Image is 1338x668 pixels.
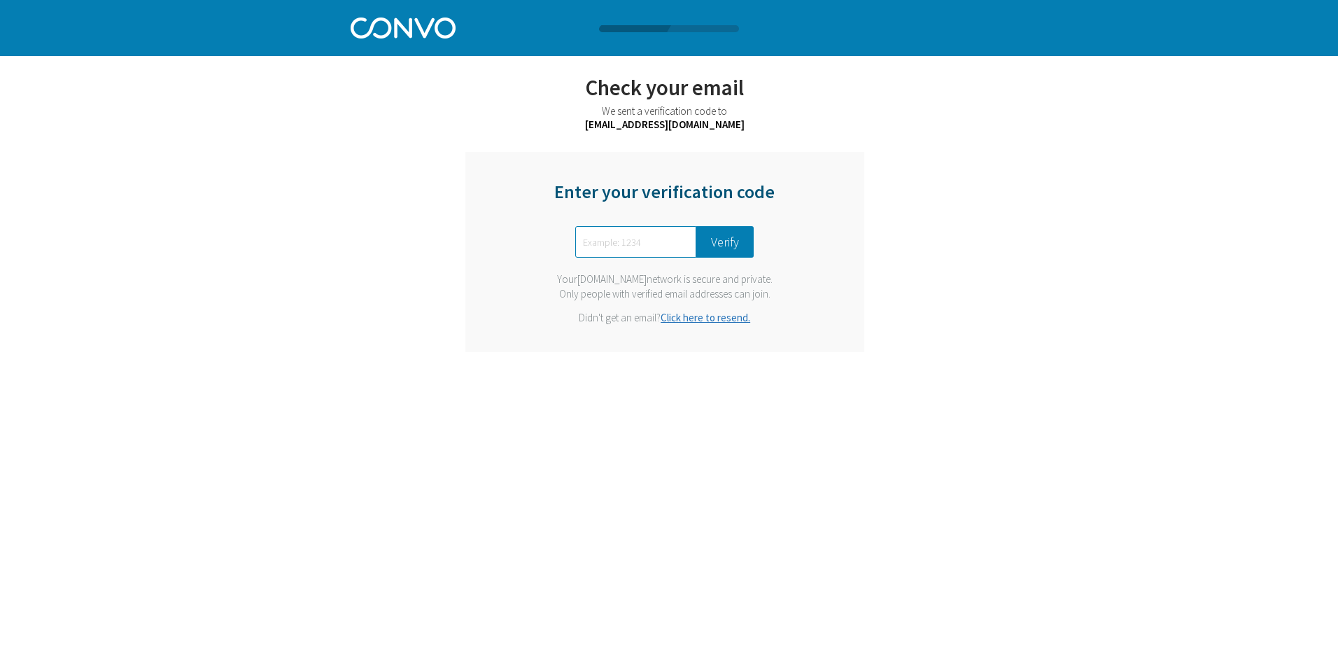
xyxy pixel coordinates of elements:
div: Check your email [390,74,940,101]
div: Didn't get an email? [542,311,787,324]
button: Verify [696,226,754,258]
div: Enter your verification code [542,180,787,217]
img: Convo Logo [351,14,456,39]
span: [EMAIL_ADDRESS][DOMAIN_NAME] [585,118,745,131]
div: Your network is secure and private. Only people with verified email addresses can join. [542,272,787,301]
span: We sent a verification code to [602,104,727,118]
span: [DOMAIN_NAME] [577,272,647,286]
input: Example: 1234 [575,226,696,258]
a: Click here to resend. [661,311,750,324]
